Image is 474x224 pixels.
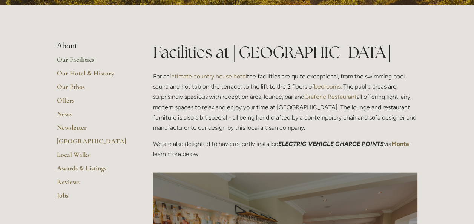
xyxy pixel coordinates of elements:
em: ELECTRIC VEHICLE CHARGE POINTS [278,140,384,147]
a: Our Hotel & History [57,69,129,83]
a: Monta [391,140,409,147]
a: Newsletter [57,123,129,137]
p: For an the facilities are quite exceptional, from the swimming pool, sauna and hot tub on the ter... [153,71,417,133]
a: Grafene Restaurant [304,93,357,100]
a: bedrooms [314,83,341,90]
a: Offers [57,96,129,110]
p: We are also delighted to have recently installed via - learn more below. [153,139,417,159]
a: News [57,110,129,123]
a: intimate country house hotel [170,73,247,80]
a: Our Ethos [57,83,129,96]
a: Our Facilities [57,55,129,69]
li: About [57,41,129,51]
a: [GEOGRAPHIC_DATA] [57,137,129,150]
h1: Facilities at [GEOGRAPHIC_DATA] [153,41,417,63]
a: Awards & Listings [57,164,129,178]
a: Local Walks [57,150,129,164]
a: Reviews [57,178,129,191]
a: Jobs [57,191,129,205]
